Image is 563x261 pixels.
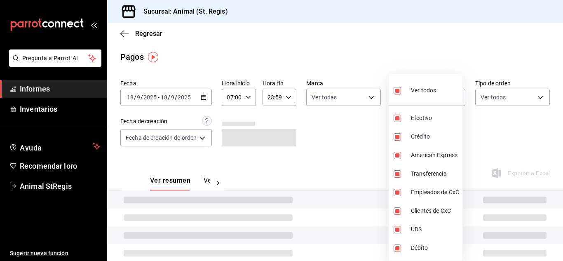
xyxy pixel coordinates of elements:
img: Marcador de información sobre herramientas [148,52,158,62]
font: Ver todos [411,87,436,94]
font: Empleados de CxC [411,189,459,195]
font: UDS [411,226,422,233]
font: Efectivo [411,115,432,121]
font: Clientes de CxC [411,207,451,214]
font: American Express [411,152,457,158]
font: Transferencia [411,170,447,177]
font: Débito [411,245,428,251]
font: Crédito [411,133,430,140]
